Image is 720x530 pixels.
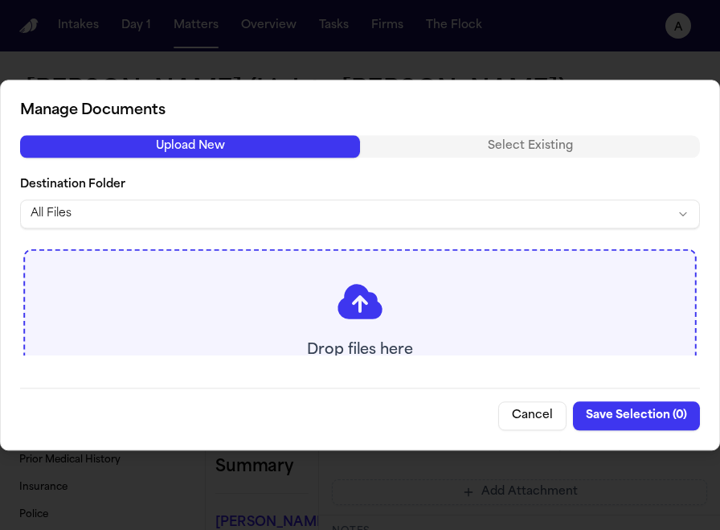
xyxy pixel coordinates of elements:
[20,177,700,193] label: Destination Folder
[498,401,567,430] button: Cancel
[20,135,360,158] button: Upload New
[573,401,700,430] button: Save Selection (0)
[307,339,413,362] p: Drop files here
[20,100,700,122] h2: Manage Documents
[360,135,700,158] button: Select Existing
